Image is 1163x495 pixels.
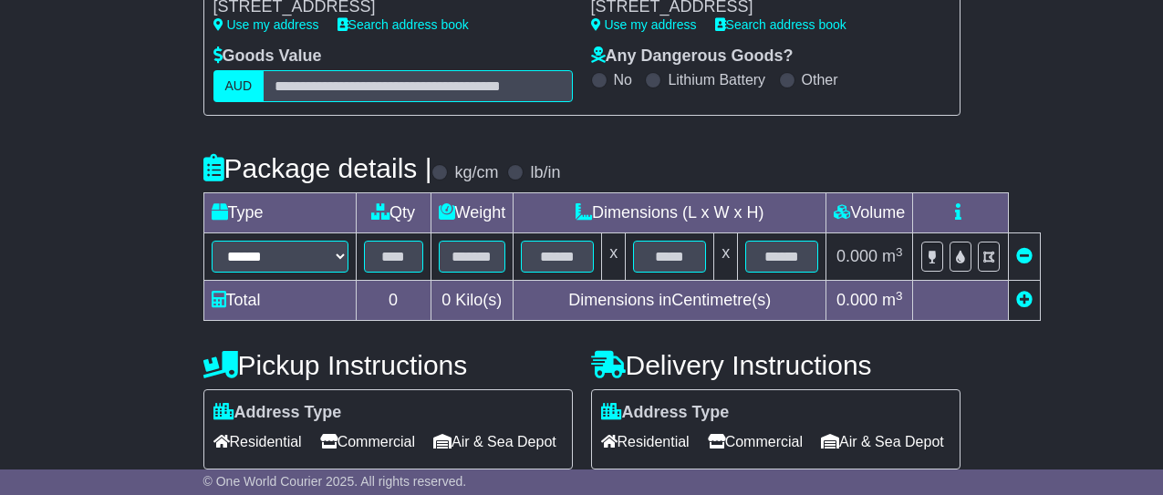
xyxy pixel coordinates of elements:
span: Air & Sea Depot [821,428,944,456]
td: Weight [431,193,514,233]
a: Add new item [1016,291,1033,309]
td: 0 [356,281,431,321]
label: No [614,71,632,88]
label: Address Type [601,403,730,423]
sup: 3 [896,245,903,259]
span: Commercial [708,428,803,456]
label: Lithium Battery [668,71,765,88]
span: m [882,247,903,265]
span: Air & Sea Depot [433,428,556,456]
td: Qty [356,193,431,233]
a: Search address book [337,17,469,32]
a: Remove this item [1016,247,1033,265]
td: Dimensions (L x W x H) [514,193,826,233]
a: Search address book [715,17,846,32]
span: 0 [441,291,451,309]
label: Other [802,71,838,88]
span: Commercial [320,428,415,456]
td: Volume [826,193,913,233]
label: AUD [213,70,265,102]
h4: Pickup Instructions [203,350,573,380]
span: © One World Courier 2025. All rights reserved. [203,474,467,489]
td: Kilo(s) [431,281,514,321]
sup: 3 [896,289,903,303]
label: Any Dangerous Goods? [591,46,794,67]
td: Total [203,281,356,321]
td: Dimensions in Centimetre(s) [514,281,826,321]
span: 0.000 [836,291,877,309]
label: kg/cm [454,163,498,183]
a: Use my address [591,17,697,32]
span: Residential [601,428,690,456]
label: Address Type [213,403,342,423]
label: Goods Value [213,46,322,67]
td: Type [203,193,356,233]
td: x [602,233,626,281]
h4: Delivery Instructions [591,350,961,380]
span: 0.000 [836,247,877,265]
h4: Package details | [203,153,432,183]
td: x [714,233,738,281]
label: lb/in [530,163,560,183]
span: Residential [213,428,302,456]
a: Use my address [213,17,319,32]
span: m [882,291,903,309]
